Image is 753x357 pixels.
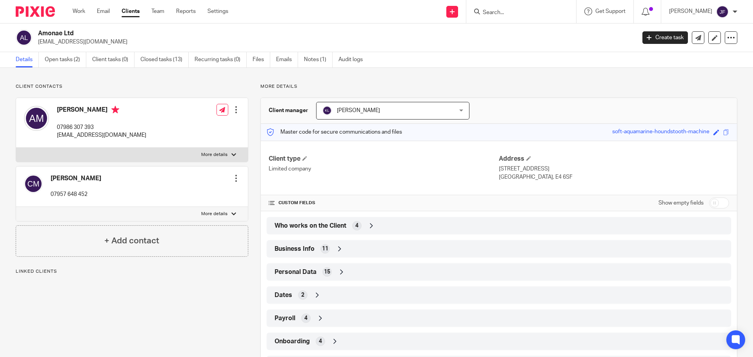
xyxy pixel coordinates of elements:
[51,190,101,198] p: 07957 648 452
[267,128,402,136] p: Master code for secure communications and files
[275,245,315,253] span: Business Info
[45,52,86,67] a: Open tasks (2)
[482,9,553,16] input: Search
[716,5,729,18] img: svg%3E
[51,174,101,183] h4: [PERSON_NAME]
[140,52,189,67] a: Closed tasks (13)
[24,106,49,131] img: svg%3E
[16,52,39,67] a: Details
[97,7,110,15] a: Email
[57,131,146,139] p: [EMAIL_ADDRESS][DOMAIN_NAME]
[269,200,499,206] h4: CUSTOM FIELDS
[338,52,369,67] a: Audit logs
[612,128,709,137] div: soft-aquamarine-houndstooth-machine
[269,165,499,173] p: Limited company
[642,31,688,44] a: Create task
[304,52,333,67] a: Notes (1)
[499,155,729,163] h4: Address
[122,7,140,15] a: Clients
[319,337,322,345] span: 4
[57,106,146,116] h4: [PERSON_NAME]
[16,83,248,90] p: Client contacts
[57,123,146,131] p: 07986 307 393
[104,235,159,247] h4: + Add contact
[201,152,227,158] p: More details
[269,155,499,163] h4: Client type
[111,106,119,114] i: Primary
[301,291,304,299] span: 2
[16,268,248,275] p: Linked clients
[253,52,270,67] a: Files
[275,222,346,230] span: Who works on the Client
[304,314,307,322] span: 4
[24,174,43,193] img: svg%3E
[355,222,358,230] span: 4
[275,314,295,323] span: Payroll
[322,245,328,253] span: 11
[276,52,298,67] a: Emails
[92,52,135,67] a: Client tasks (0)
[195,52,247,67] a: Recurring tasks (0)
[38,29,512,38] h2: Amonae Ltd
[324,268,330,276] span: 15
[669,7,712,15] p: [PERSON_NAME]
[499,165,729,173] p: [STREET_ADDRESS]
[16,6,55,17] img: Pixie
[201,211,227,217] p: More details
[151,7,164,15] a: Team
[16,29,32,46] img: svg%3E
[260,83,737,90] p: More details
[207,7,228,15] a: Settings
[275,337,310,346] span: Onboarding
[658,199,704,207] label: Show empty fields
[499,173,729,181] p: [GEOGRAPHIC_DATA], E4 6SF
[176,7,196,15] a: Reports
[73,7,85,15] a: Work
[595,9,626,14] span: Get Support
[38,38,631,46] p: [EMAIL_ADDRESS][DOMAIN_NAME]
[275,268,316,276] span: Personal Data
[322,106,332,115] img: svg%3E
[275,291,292,299] span: Dates
[337,108,380,113] span: [PERSON_NAME]
[269,107,308,114] h3: Client manager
